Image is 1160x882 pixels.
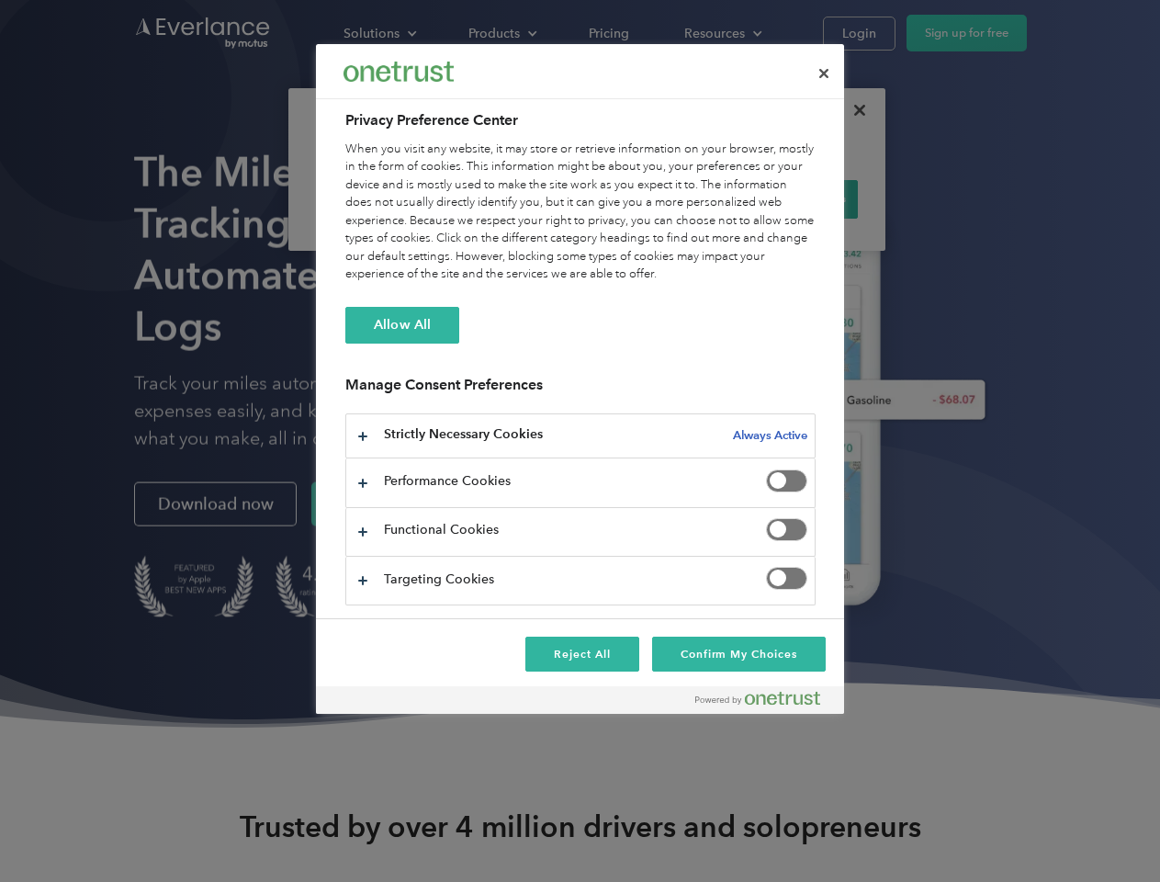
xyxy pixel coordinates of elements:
[345,141,816,284] div: When you visit any website, it may store or retrieve information on your browser, mostly in the f...
[695,691,820,706] img: Powered by OneTrust Opens in a new Tab
[652,637,826,672] button: Confirm My Choices
[345,109,816,131] h2: Privacy Preference Center
[695,691,835,714] a: Powered by OneTrust Opens in a new Tab
[316,44,844,714] div: Preference center
[345,376,816,404] h3: Manage Consent Preferences
[804,53,844,94] button: Close
[525,637,639,672] button: Reject All
[343,62,454,81] img: Everlance
[345,307,459,344] button: Allow All
[343,53,454,90] div: Everlance
[316,44,844,714] div: Privacy Preference Center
